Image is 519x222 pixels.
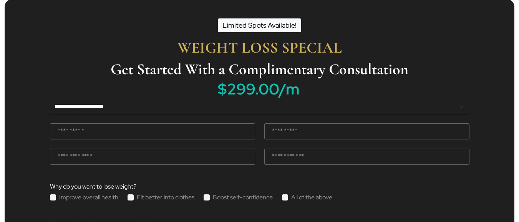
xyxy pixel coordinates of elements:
[32,60,487,78] h4: Get Started With a Complimentary Consultation
[59,194,118,200] label: Improve overall health
[50,100,469,114] select: Default select example
[291,194,332,200] label: All of the above
[213,194,273,200] label: Boost self-confidence
[32,38,487,57] h2: WEIGHT LOSS SPECIAL
[50,184,136,190] label: Why do you want to lose weight?
[218,18,301,32] p: Limited Spots Available!
[137,194,194,200] label: Fit better into clothes
[218,79,300,99] span: $299.00/m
